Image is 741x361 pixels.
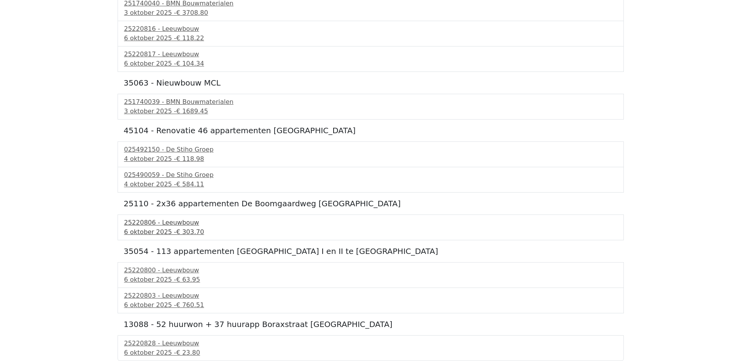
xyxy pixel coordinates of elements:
[124,126,618,135] h5: 45104 - Renovatie 46 appartementen [GEOGRAPHIC_DATA]
[124,97,617,107] div: 251740039 - BMN Bouwmaterialen
[124,170,617,180] div: 025490059 - De Stiho Groep
[124,180,617,189] div: 4 oktober 2025 -
[124,320,618,329] h5: 13088 - 52 huurwon + 37 huurapp Boraxstraat [GEOGRAPHIC_DATA]
[124,59,617,68] div: 6 oktober 2025 -
[124,97,617,116] a: 251740039 - BMN Bouwmaterialen3 oktober 2025 -€ 1689.45
[124,218,617,237] a: 25220806 - Leeuwbouw6 oktober 2025 -€ 303.70
[124,34,617,43] div: 6 oktober 2025 -
[176,60,204,67] span: € 104.34
[124,339,617,348] div: 25220828 - Leeuwbouw
[124,50,617,59] div: 25220817 - Leeuwbouw
[124,78,618,88] h5: 35063 - Nieuwbouw MCL
[124,266,617,275] div: 25220800 - Leeuwbouw
[176,34,204,42] span: € 118.22
[124,227,617,237] div: 6 oktober 2025 -
[176,276,200,283] span: € 63.95
[124,24,617,43] a: 25220816 - Leeuwbouw6 oktober 2025 -€ 118.22
[176,155,204,163] span: € 118.98
[176,107,208,115] span: € 1689.45
[176,9,208,16] span: € 3708.80
[176,349,200,356] span: € 23.80
[124,145,617,154] div: 025492150 - De Stiho Groep
[124,50,617,68] a: 25220817 - Leeuwbouw6 oktober 2025 -€ 104.34
[124,291,617,310] a: 25220803 - Leeuwbouw6 oktober 2025 -€ 760.51
[124,266,617,284] a: 25220800 - Leeuwbouw6 oktober 2025 -€ 63.95
[176,228,204,236] span: € 303.70
[124,339,617,357] a: 25220828 - Leeuwbouw6 oktober 2025 -€ 23.80
[124,348,617,357] div: 6 oktober 2025 -
[124,154,617,164] div: 4 oktober 2025 -
[124,145,617,164] a: 025492150 - De Stiho Groep4 oktober 2025 -€ 118.98
[124,218,617,227] div: 25220806 - Leeuwbouw
[124,24,617,34] div: 25220816 - Leeuwbouw
[124,170,617,189] a: 025490059 - De Stiho Groep4 oktober 2025 -€ 584.11
[176,301,204,309] span: € 760.51
[124,107,617,116] div: 3 oktober 2025 -
[124,291,617,300] div: 25220803 - Leeuwbouw
[124,275,617,284] div: 6 oktober 2025 -
[124,247,618,256] h5: 35054 - 113 appartementen [GEOGRAPHIC_DATA] I en II te [GEOGRAPHIC_DATA]
[124,300,617,310] div: 6 oktober 2025 -
[124,199,618,208] h5: 25110 - 2x36 appartementen De Boomgaardweg [GEOGRAPHIC_DATA]
[176,180,204,188] span: € 584.11
[124,8,617,18] div: 3 oktober 2025 -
